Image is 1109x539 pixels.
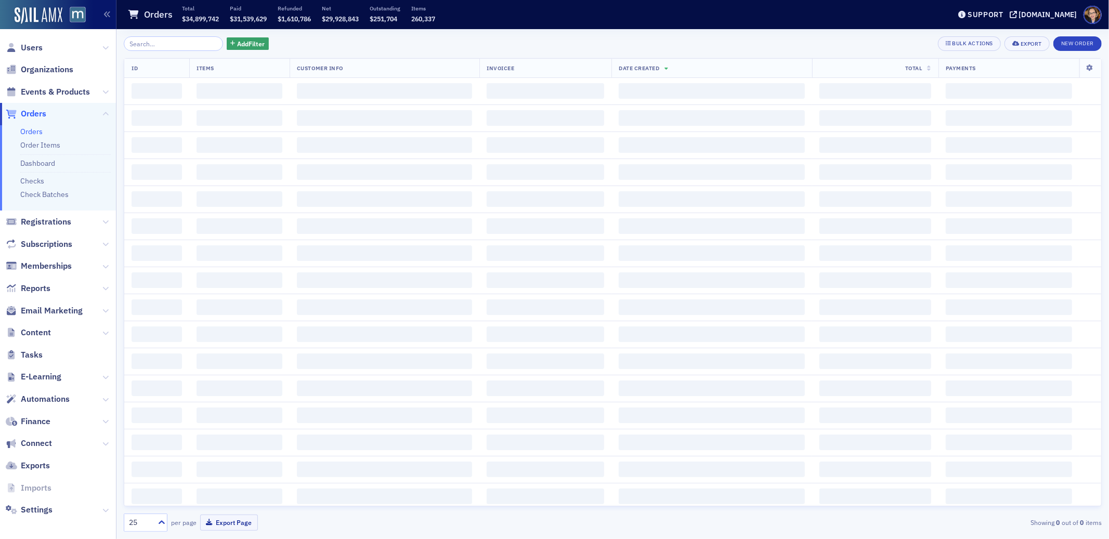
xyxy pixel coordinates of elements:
[197,164,282,180] span: ‌
[182,15,219,23] span: $34,899,742
[21,42,43,54] span: Users
[297,218,472,234] span: ‌
[197,407,282,423] span: ‌
[297,407,472,423] span: ‌
[819,435,931,450] span: ‌
[619,245,805,261] span: ‌
[322,5,359,12] p: Net
[619,218,805,234] span: ‌
[946,137,1072,153] span: ‌
[182,5,219,12] p: Total
[619,272,805,288] span: ‌
[197,245,282,261] span: ‌
[819,489,931,504] span: ‌
[197,83,282,99] span: ‌
[227,37,269,50] button: AddFilter
[297,326,472,342] span: ‌
[819,353,931,369] span: ‌
[297,64,343,72] span: Customer Info
[487,137,604,153] span: ‌
[1010,11,1081,18] button: [DOMAIN_NAME]
[1078,518,1086,527] strong: 0
[197,462,282,477] span: ‌
[15,7,62,24] img: SailAMX
[819,299,931,315] span: ‌
[21,108,46,120] span: Orders
[197,191,282,207] span: ‌
[487,489,604,504] span: ‌
[1084,6,1102,24] span: Profile
[819,218,931,234] span: ‌
[124,36,223,51] input: Search…
[819,407,931,423] span: ‌
[6,349,43,361] a: Tasks
[946,83,1072,99] span: ‌
[230,5,267,12] p: Paid
[6,416,50,427] a: Finance
[297,110,472,126] span: ‌
[1021,41,1042,47] div: Export
[6,327,51,338] a: Content
[487,462,604,477] span: ‌
[487,435,604,450] span: ‌
[278,5,311,12] p: Refunded
[6,393,70,405] a: Automations
[783,518,1102,527] div: Showing out of items
[6,260,72,272] a: Memberships
[20,190,69,199] a: Check Batches
[819,83,931,99] span: ‌
[21,260,72,272] span: Memberships
[487,245,604,261] span: ‌
[70,7,86,23] img: SailAMX
[946,164,1072,180] span: ‌
[297,489,472,504] span: ‌
[197,489,282,504] span: ‌
[21,216,71,228] span: Registrations
[1053,38,1102,47] a: New Order
[132,191,182,207] span: ‌
[144,8,173,21] h1: Orders
[619,489,805,504] span: ‌
[21,239,72,250] span: Subscriptions
[946,353,1072,369] span: ‌
[619,353,805,369] span: ‌
[297,191,472,207] span: ‌
[6,438,52,449] a: Connect
[619,83,805,99] span: ‌
[132,164,182,180] span: ‌
[297,272,472,288] span: ‌
[946,191,1072,207] span: ‌
[6,460,50,471] a: Exports
[132,326,182,342] span: ‌
[619,462,805,477] span: ‌
[21,393,70,405] span: Automations
[905,64,922,72] span: Total
[370,15,397,23] span: $251,704
[946,407,1072,423] span: ‌
[6,482,51,494] a: Imports
[819,164,931,180] span: ‌
[370,5,400,12] p: Outstanding
[819,137,931,153] span: ‌
[200,515,258,531] button: Export Page
[21,504,53,516] span: Settings
[1004,36,1050,51] button: Export
[20,159,55,168] a: Dashboard
[819,245,931,261] span: ‌
[129,517,152,528] div: 25
[197,272,282,288] span: ‌
[1019,10,1077,19] div: [DOMAIN_NAME]
[619,164,805,180] span: ‌
[132,489,182,504] span: ‌
[1053,36,1102,51] button: New Order
[21,349,43,361] span: Tasks
[487,64,514,72] span: Invoicee
[132,83,182,99] span: ‌
[132,137,182,153] span: ‌
[132,462,182,477] span: ‌
[230,15,267,23] span: $31,539,629
[132,245,182,261] span: ‌
[6,239,72,250] a: Subscriptions
[21,438,52,449] span: Connect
